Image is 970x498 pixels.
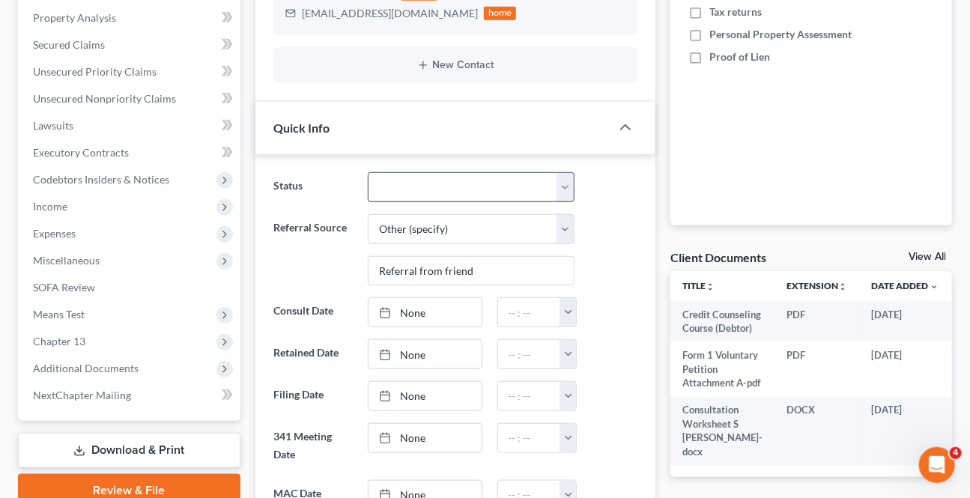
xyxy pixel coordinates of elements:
a: None [369,340,481,368]
td: PDF [775,341,859,396]
a: NextChapter Mailing [21,382,240,409]
span: SOFA Review [33,281,95,294]
a: None [369,382,481,410]
span: Chapter 13 [33,335,85,347]
label: Retained Date [266,339,361,369]
a: SOFA Review [21,274,240,301]
span: Miscellaneous [33,254,100,267]
a: Executory Contracts [21,139,240,166]
label: Consult Date [266,297,361,327]
div: home [484,7,517,20]
td: [DATE] [859,341,951,396]
a: None [369,424,481,452]
iframe: Intercom live chat [919,447,955,483]
a: Unsecured Nonpriority Claims [21,85,240,112]
td: Credit Counseling Course (Debtor) [670,301,775,342]
span: Additional Documents [33,362,139,374]
input: -- : -- [498,382,561,410]
label: 341 Meeting Date [266,423,361,468]
label: Status [266,172,361,202]
td: Consultation Worksheet S [PERSON_NAME]-docx [670,397,775,466]
span: NextChapter Mailing [33,389,131,401]
span: Tax returns [709,4,762,19]
a: Property Analysis [21,4,240,31]
td: DOCX [775,397,859,466]
input: Other Referral Source [369,257,573,285]
input: -- : -- [498,298,561,327]
span: Executory Contracts [33,146,129,159]
i: unfold_more [706,282,715,291]
div: Client Documents [670,249,766,265]
a: Download & Print [18,433,240,468]
td: [DATE] [859,397,951,466]
button: New Contact [285,59,625,71]
span: Income [33,200,67,213]
td: Form 1 Voluntary Petition Attachment A-pdf [670,341,775,396]
span: Lawsuits [33,119,73,132]
span: Means Test [33,308,85,321]
span: Unsecured Nonpriority Claims [33,92,176,105]
span: Quick Info [273,121,330,135]
a: Extensionunfold_more [786,280,847,291]
a: Titleunfold_more [682,280,715,291]
i: unfold_more [838,282,847,291]
input: -- : -- [498,340,561,368]
td: PDF [775,301,859,342]
a: Unsecured Priority Claims [21,58,240,85]
span: Proof of Lien [709,49,770,64]
span: 4 [950,447,962,459]
a: View All [909,252,946,262]
input: -- : -- [498,424,561,452]
a: Secured Claims [21,31,240,58]
span: Expenses [33,227,76,240]
label: Referral Source [266,214,361,286]
i: expand_more [930,282,939,291]
span: Secured Claims [33,38,105,51]
span: Personal Property Assessment [709,27,852,42]
label: Filing Date [266,381,361,411]
span: Property Analysis [33,11,116,24]
div: [EMAIL_ADDRESS][DOMAIN_NAME] [302,6,478,21]
a: Lawsuits [21,112,240,139]
a: None [369,298,481,327]
a: Date Added expand_more [871,280,939,291]
span: Unsecured Priority Claims [33,65,157,78]
span: Codebtors Insiders & Notices [33,173,169,186]
td: [DATE] [859,301,951,342]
